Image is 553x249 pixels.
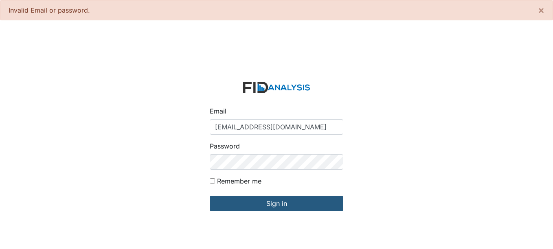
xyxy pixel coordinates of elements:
[210,141,240,151] label: Password
[538,4,544,16] span: ×
[530,0,553,20] button: ×
[210,196,343,211] input: Sign in
[243,82,310,94] img: logo-2fc8c6e3336f68795322cb6e9a2b9007179b544421de10c17bdaae8622450297.svg
[210,106,226,116] label: Email
[217,176,261,186] label: Remember me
